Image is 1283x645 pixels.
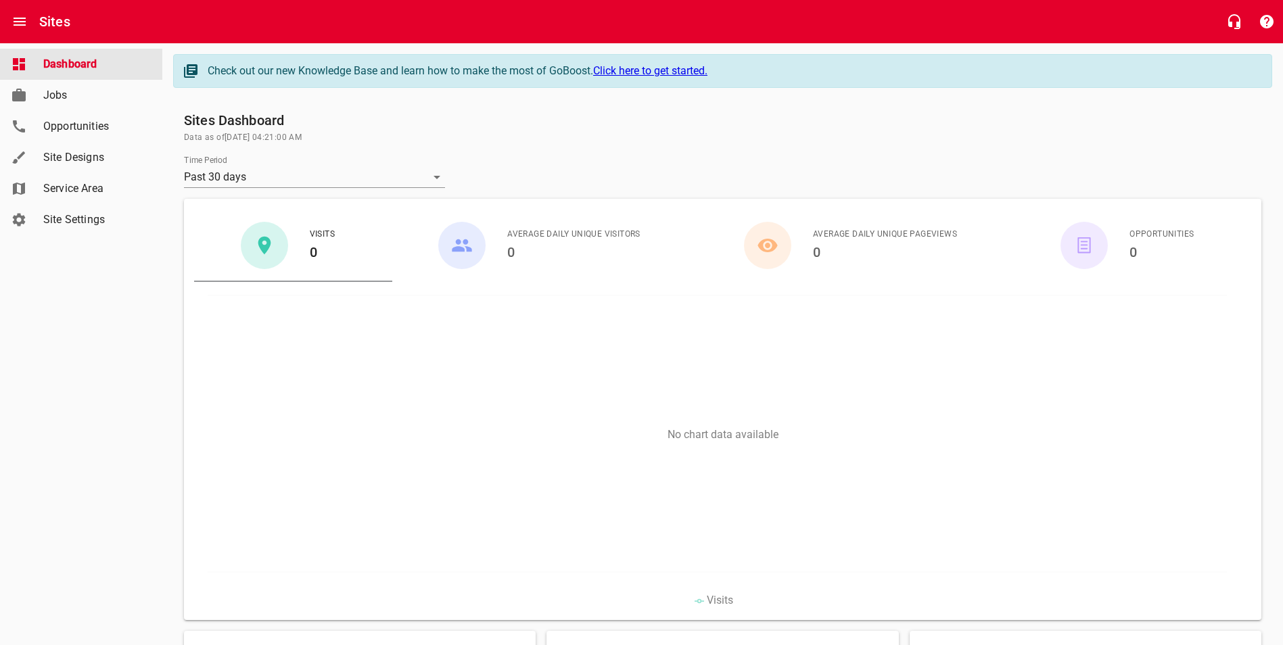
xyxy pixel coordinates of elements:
[507,241,640,263] h6: 0
[310,228,335,241] span: Visits
[1218,5,1251,38] button: Live Chat
[707,594,733,606] span: Visits
[184,166,445,188] div: Past 30 days
[184,156,227,164] label: Time Period
[813,228,957,241] span: Average Daily Unique Pageviews
[43,118,146,135] span: Opportunities
[43,181,146,197] span: Service Area
[43,149,146,166] span: Site Designs
[310,241,335,263] h6: 0
[1129,228,1194,241] span: Opportunities
[194,428,1251,441] p: No chart data available
[43,56,146,72] span: Dashboard
[39,11,70,32] h6: Sites
[3,5,36,38] button: Open drawer
[208,63,1258,79] div: Check out our new Knowledge Base and learn how to make the most of GoBoost.
[507,228,640,241] span: Average Daily Unique Visitors
[43,87,146,103] span: Jobs
[813,241,957,263] h6: 0
[1251,5,1283,38] button: Support Portal
[43,212,146,228] span: Site Settings
[593,64,707,77] a: Click here to get started.
[184,110,1261,131] h6: Sites Dashboard
[184,131,1261,145] span: Data as of [DATE] 04:21:00 AM
[1129,241,1194,263] h6: 0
